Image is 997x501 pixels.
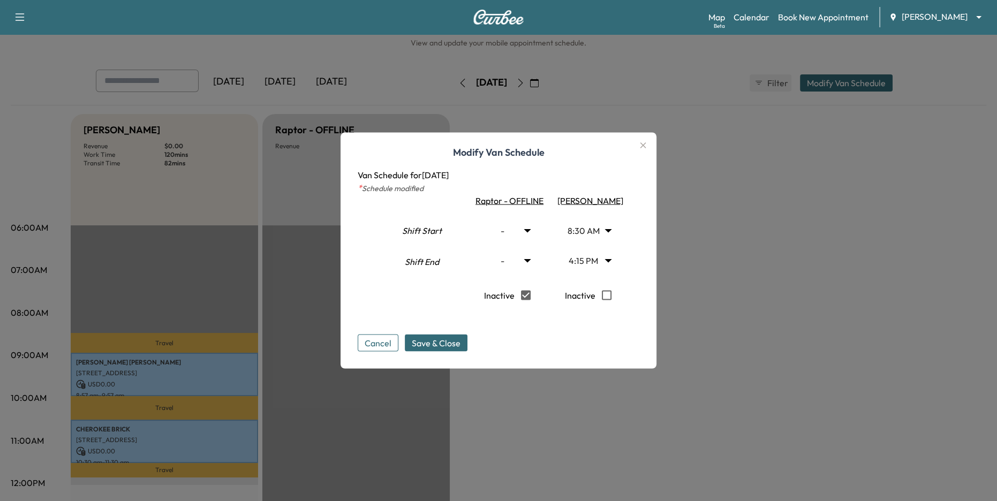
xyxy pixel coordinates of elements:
[412,337,460,350] span: Save & Close
[475,216,540,246] div: -
[469,194,546,207] div: Raptor - OFFLINE
[358,169,639,181] p: Van Schedule for [DATE]
[358,335,398,352] button: Cancel
[565,284,595,307] p: Inactive
[902,11,968,23] span: [PERSON_NAME]
[383,217,460,249] div: Shift Start
[484,284,515,307] p: Inactive
[778,11,868,24] a: Book New Appointment
[383,251,460,283] div: Shift End
[734,11,769,24] a: Calendar
[358,181,639,194] p: Schedule modified
[550,194,626,207] div: [PERSON_NAME]
[714,22,725,30] div: Beta
[556,216,621,246] div: 8:30 AM
[405,335,467,352] button: Save & Close
[358,145,639,169] h1: Modify Van Schedule
[473,10,524,25] img: Curbee Logo
[556,246,621,276] div: 4:15 PM
[475,246,540,276] div: -
[708,11,725,24] a: MapBeta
